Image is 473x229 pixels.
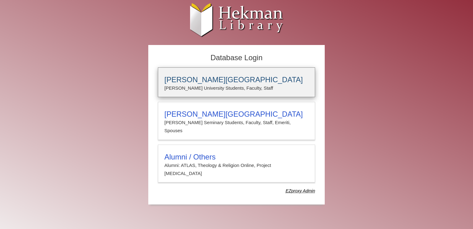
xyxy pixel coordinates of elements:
dfn: Use Alumni login [286,188,315,193]
p: [PERSON_NAME] Seminary Students, Faculty, Staff, Emeriti, Spouses [164,119,309,135]
a: [PERSON_NAME][GEOGRAPHIC_DATA][PERSON_NAME] Seminary Students, Faculty, Staff, Emeriti, Spouses [158,102,315,140]
p: [PERSON_NAME] University Students, Faculty, Staff [164,84,309,92]
h3: [PERSON_NAME][GEOGRAPHIC_DATA] [164,110,309,119]
p: Alumni: ATLAS, Theology & Religion Online, Project [MEDICAL_DATA] [164,161,309,178]
h3: Alumni / Others [164,153,309,161]
h2: Database Login [155,52,318,64]
a: [PERSON_NAME][GEOGRAPHIC_DATA][PERSON_NAME] University Students, Faculty, Staff [158,67,315,97]
h3: [PERSON_NAME][GEOGRAPHIC_DATA] [164,75,309,84]
summary: Alumni / OthersAlumni: ATLAS, Theology & Religion Online, Project [MEDICAL_DATA] [164,153,309,178]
